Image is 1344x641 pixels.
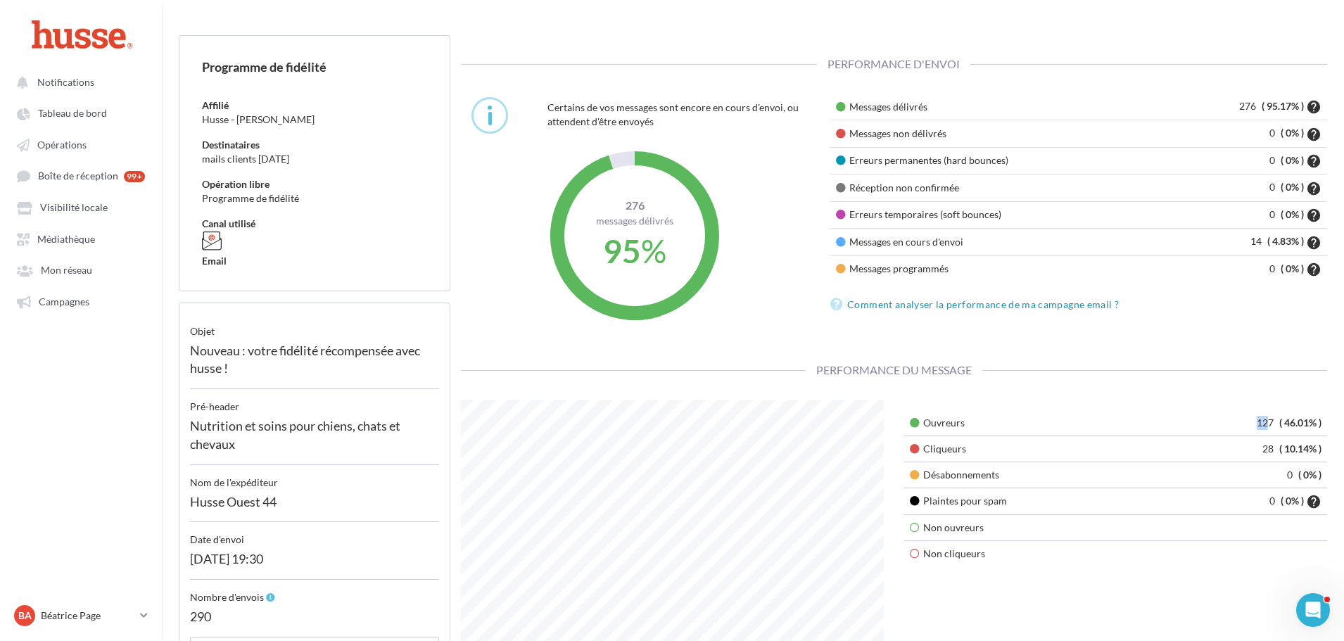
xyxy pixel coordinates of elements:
div: Nouveau : votre fidélité récompensée avec husse ! [190,338,439,389]
div: mails clients [DATE] [202,152,427,166]
i: help [1306,154,1321,168]
span: ( 0% ) [1298,469,1321,481]
td: Désabonnements [904,462,1153,488]
div: Nom de l'expéditeur [190,465,439,490]
span: ( 4.83% ) [1267,235,1304,247]
div: % [575,227,695,274]
div: 290 [190,604,439,637]
span: Tableau de bord [38,108,107,120]
button: Notifications [8,69,148,94]
td: Messages programmés [830,255,1160,282]
div: [DATE] 19:30 [190,547,439,580]
div: 99+ [124,171,145,182]
span: ( 0% ) [1281,181,1304,193]
span: ( 46.01% ) [1279,417,1321,429]
td: Cliqueurs [904,436,1153,462]
span: Notifications [37,76,94,88]
i: help [1306,262,1321,277]
td: Messages délivrés [830,94,1160,120]
span: Mon réseau [41,265,92,277]
span: 0 [1269,495,1279,507]
div: Programme de fidélité [202,58,427,76]
span: Médiathèque [37,233,95,245]
span: ( 0% ) [1281,208,1304,220]
td: Messages non délivrés [830,120,1160,147]
span: Performance du message [806,363,982,376]
a: Médiathèque [8,226,153,251]
span: ( 0% ) [1281,154,1304,166]
a: Visibilité locale [8,194,153,220]
span: Ba [18,609,32,623]
div: Date d'envoi [190,522,439,547]
span: 0 [1269,262,1279,274]
span: 127 [1257,417,1277,429]
span: ( 95.17% ) [1262,100,1304,112]
a: Boîte de réception 99+ [8,163,153,189]
span: 276 [575,198,695,214]
i: help [1306,127,1321,141]
span: ( 0% ) [1281,495,1304,507]
td: Non ouvreurs [904,515,1327,541]
span: 28 [1262,443,1277,455]
td: Plaintes pour spam [904,488,1153,514]
a: Tableau de bord [8,100,153,125]
span: 0 [1269,154,1279,166]
span: 14 [1250,235,1265,247]
span: Boîte de réception [38,170,118,182]
span: Visibilité locale [40,202,108,214]
i: help [1306,100,1321,114]
div: objet [190,314,439,338]
a: Comment analyser la performance de ma campagne email ? [830,296,1124,313]
td: Messages en cours d'envoi [830,229,1160,255]
span: Performance d'envoi [817,57,970,70]
span: ( 0% ) [1281,262,1304,274]
td: Non cliqueurs [904,541,1327,567]
div: Opération libre [202,177,427,191]
span: Messages délivrés [596,214,673,226]
div: Email [202,254,427,268]
div: Husse - [PERSON_NAME] [202,113,427,127]
i: help [1306,182,1321,196]
td: Erreurs permanentes (hard bounces) [830,147,1160,174]
span: Campagnes [39,296,89,307]
div: Nutrition et soins pour chiens, chats et chevaux [190,414,439,464]
span: 0 [1269,208,1279,220]
iframe: Intercom live chat [1296,593,1330,627]
span: Canal utilisé [202,217,255,229]
span: 0 [1269,127,1279,139]
p: Béatrice Page [41,609,134,623]
td: Erreurs temporaires (soft bounces) [830,201,1160,228]
i: help [1306,208,1321,222]
span: ( 0% ) [1281,127,1304,139]
span: Nombre d'envois [190,591,264,603]
span: 0 [1269,181,1279,193]
div: Husse Ouest 44 [190,490,439,523]
div: Programme de fidélité [202,191,427,205]
span: ( 10.14% ) [1279,443,1321,455]
span: Opérations [37,139,87,151]
a: Ba Béatrice Page [11,602,151,629]
i: help [1306,236,1321,250]
td: Réception non confirmée [830,174,1160,201]
a: Opérations [8,132,153,157]
div: Affilié [202,99,427,113]
span: Destinataires [202,139,260,151]
td: Ouvreurs [904,410,1153,436]
i: help [1306,495,1321,509]
a: Campagnes [8,288,153,314]
div: Pré-header [190,389,439,414]
span: 95 [603,231,641,269]
div: Certains de vos messages sont encore en cours d'envoi, ou attendent d'être envoyés [547,97,809,132]
span: 276 [1239,100,1260,112]
a: Mon réseau [8,257,153,282]
span: 0 [1287,469,1296,481]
